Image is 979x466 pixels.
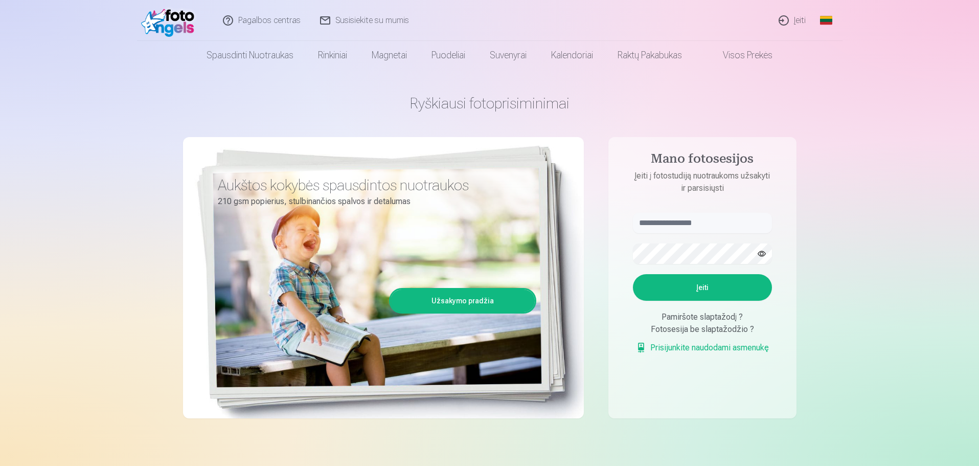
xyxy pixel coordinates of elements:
[183,94,796,113] h1: Ryškiausi fotoprisiminimai
[633,274,772,301] button: Įeiti
[623,170,782,194] p: Įeiti į fotostudiją nuotraukoms užsakyti ir parsisiųsti
[141,4,200,37] img: /fa2
[391,290,535,312] a: Užsakymo pradžia
[194,41,306,70] a: Spausdinti nuotraukas
[633,323,772,336] div: Fotosesija be slaptažodžio ?
[419,41,477,70] a: Puodeliai
[633,311,772,323] div: Pamiršote slaptažodį ?
[605,41,694,70] a: Raktų pakabukas
[218,176,529,194] h3: Aukštos kokybės spausdintos nuotraukos
[477,41,539,70] a: Suvenyrai
[218,194,529,209] p: 210 gsm popierius, stulbinančios spalvos ir detalumas
[539,41,605,70] a: Kalendoriai
[694,41,785,70] a: Visos prekės
[636,342,769,354] a: Prisijunkite naudodami asmenukę
[359,41,419,70] a: Magnetai
[306,41,359,70] a: Rinkiniai
[623,151,782,170] h4: Mano fotosesijos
